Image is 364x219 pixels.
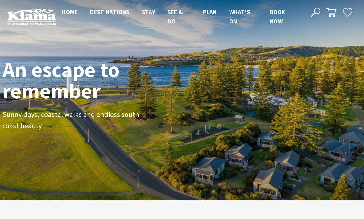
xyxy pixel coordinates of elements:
span: Destinations [90,8,130,16]
span: Stay [142,8,155,16]
p: Sunny days, coastal walks and endless south coast beauty [2,109,141,132]
span: Plan [203,8,217,16]
nav: Main Menu [56,7,304,26]
span: Book now [270,8,285,25]
h1: An escape to remember [2,59,172,101]
img: Kiama Logo [7,8,56,25]
span: See & Do [168,8,183,25]
span: What’s On [229,8,250,25]
span: Home [62,8,78,16]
